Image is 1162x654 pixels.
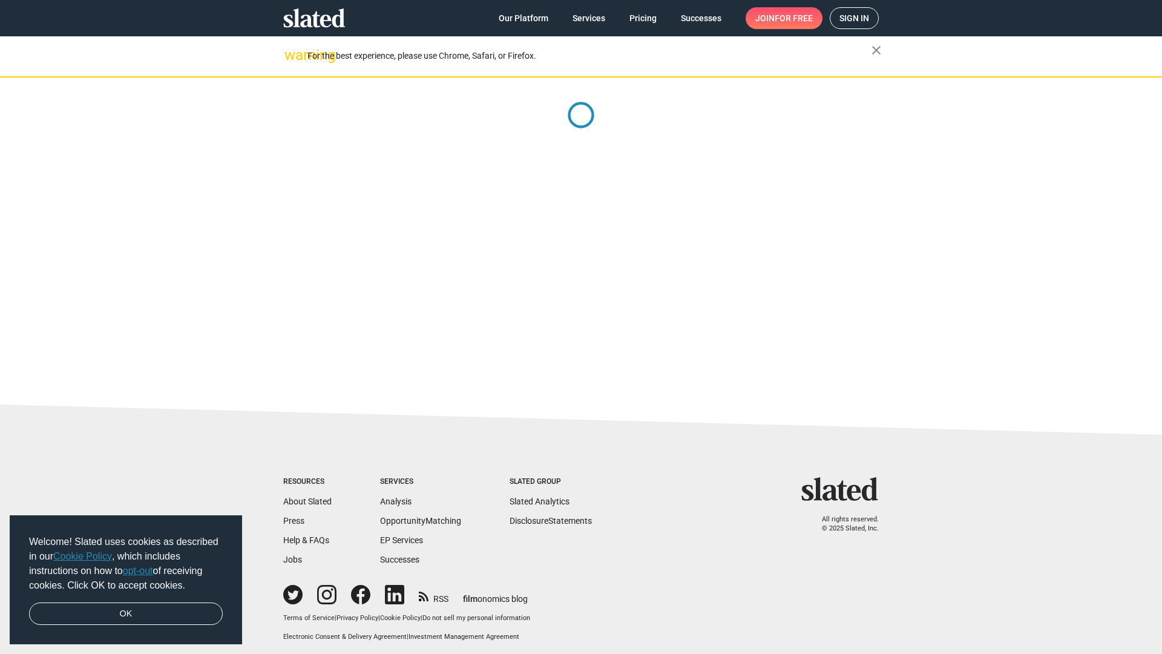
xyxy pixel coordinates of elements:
[869,43,884,58] mat-icon: close
[510,477,592,487] div: Slated Group
[489,7,558,29] a: Our Platform
[510,497,570,506] a: Slated Analytics
[775,7,813,29] span: for free
[380,535,423,545] a: EP Services
[681,7,721,29] span: Successes
[283,535,329,545] a: Help & FAQs
[53,551,112,561] a: Cookie Policy
[378,614,380,622] span: |
[563,7,615,29] a: Services
[746,7,822,29] a: Joinfor free
[629,7,657,29] span: Pricing
[422,614,530,623] button: Do not sell my personal information
[380,516,461,526] a: OpportunityMatching
[419,586,448,605] a: RSS
[284,48,299,62] mat-icon: warning
[755,7,813,29] span: Join
[573,7,605,29] span: Services
[671,7,731,29] a: Successes
[407,633,409,641] span: |
[380,477,461,487] div: Services
[283,477,332,487] div: Resources
[123,566,153,576] a: opt-out
[380,497,412,506] a: Analysis
[380,555,419,564] a: Successes
[463,594,478,604] span: film
[283,497,332,506] a: About Slated
[283,516,304,526] a: Press
[307,48,871,64] div: For the best experience, please use Chrome, Safari, or Firefox.
[283,555,302,564] a: Jobs
[336,614,378,622] a: Privacy Policy
[409,633,519,641] a: Investment Management Agreement
[29,535,223,593] span: Welcome! Slated uses cookies as described in our , which includes instructions on how to of recei...
[10,515,242,645] div: cookieconsent
[830,7,879,29] a: Sign in
[510,516,592,526] a: DisclosureStatements
[839,8,869,28] span: Sign in
[335,614,336,622] span: |
[29,603,223,626] a: dismiss cookie message
[499,7,548,29] span: Our Platform
[421,614,422,622] span: |
[620,7,666,29] a: Pricing
[380,614,421,622] a: Cookie Policy
[809,515,879,533] p: All rights reserved. © 2025 Slated, Inc.
[283,614,335,622] a: Terms of Service
[463,584,528,605] a: filmonomics blog
[283,633,407,641] a: Electronic Consent & Delivery Agreement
